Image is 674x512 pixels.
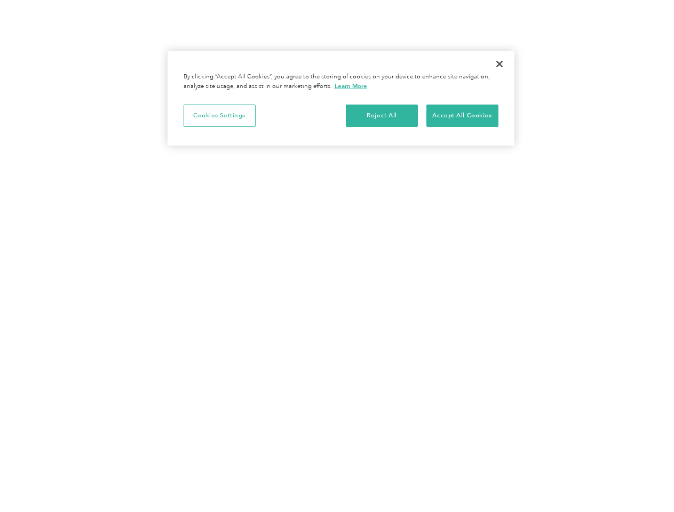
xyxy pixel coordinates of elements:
div: By clicking “Accept All Cookies”, you agree to the storing of cookies on your device to enhance s... [184,73,498,91]
button: Reject All [346,105,418,127]
div: Cookie banner [168,51,514,146]
a: More information about your privacy, opens in a new tab [335,82,367,90]
button: Cookies Settings [184,105,256,127]
button: Accept All Cookies [426,105,498,127]
div: Privacy [168,51,514,146]
button: Close [488,52,511,76]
